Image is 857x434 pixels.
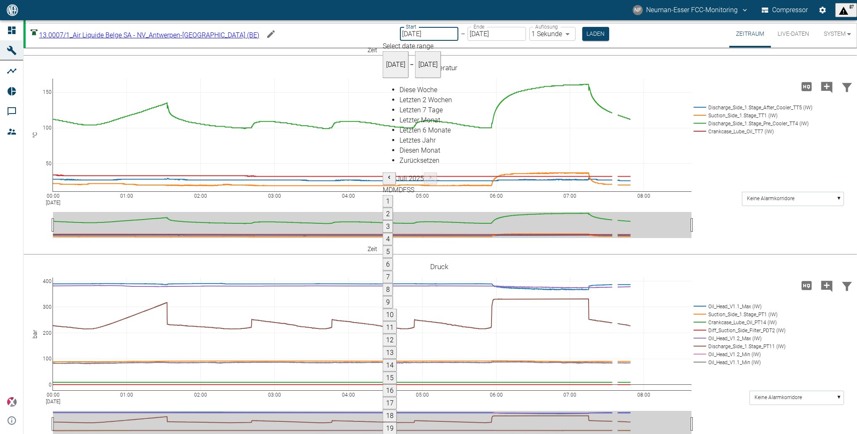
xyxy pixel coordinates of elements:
span: [DATE] [386,61,405,69]
div: Letzter Monat [400,115,452,125]
button: Kommentar hinzufügen [817,76,837,98]
button: Einstellungen [815,3,830,18]
button: 6 [383,258,393,271]
div: NF [633,5,643,15]
button: 8 [383,283,393,296]
span: Freitag [403,186,407,194]
span: Montag [383,186,389,194]
span: Diese Woche [400,86,437,94]
div: Diese Woche [400,85,452,95]
span: Dienstag [389,186,393,194]
button: 2 [383,208,393,220]
div: Diesen Monat [400,146,452,156]
button: 11 [383,321,397,334]
button: 14 [383,359,397,372]
button: 4 [383,233,393,246]
label: Auflösung [535,23,558,30]
text: Keine Alarmkorridore [754,394,802,400]
span: Juli 2025 [396,175,424,183]
span: Samstag [407,186,410,194]
input: DD.MM.YYYY [468,27,526,41]
button: 3 [383,220,393,233]
span: 87 [849,4,854,16]
button: Next month [424,172,437,185]
img: Xplore Logo [7,397,17,407]
div: Letzten 2 Wochen [400,95,452,105]
text: Keine Alarmkorridore [747,196,794,201]
button: Previous month [383,172,396,185]
span: Letzten 2 Wochen [400,96,452,104]
button: 18 [383,410,397,422]
button: Zeitraum [729,20,771,48]
button: 13 [383,347,397,359]
span: Hohe Auflösung [797,281,817,289]
button: Machine bearbeiten [263,26,279,42]
span: Letzten 7 Tage [400,106,443,114]
button: System [816,20,854,48]
button: 1 [383,195,393,208]
button: 17 [383,397,397,410]
button: [DATE] [383,51,409,78]
button: Laden [582,27,609,41]
a: 13.0007/1_Air Liquide Belge SA - NV_Antwerpen-[GEOGRAPHIC_DATA] (BE) [29,31,259,39]
button: 9 [383,296,393,309]
button: 7 [383,271,393,283]
div: Letzten 7 Tage [400,105,452,115]
div: Letzten 6 Monate [400,125,452,135]
button: 15 [383,372,397,384]
input: DD.MM.YYYY [400,27,458,41]
h5: – [409,61,415,69]
button: Daten filtern [837,275,857,296]
p: – [461,29,465,39]
label: Start [406,23,416,30]
label: Ende [473,23,484,30]
img: logo [6,4,19,16]
button: 16 [383,384,397,397]
div: 1 Sekunde [529,27,576,41]
span: Mittwoch [393,186,399,194]
div: Zurücksetzen [400,156,452,166]
span: Letztes Jahr [400,136,436,144]
button: Live-Daten [771,20,816,48]
span: Select date range [383,42,434,50]
span: Hohe Auflösung [797,82,817,90]
span: Sonntag [410,186,414,194]
span: Letzten 6 Monate [400,126,451,134]
span: 13.0007/1_Air Liquide Belge SA - NV_Antwerpen-[GEOGRAPHIC_DATA] (BE) [39,31,259,39]
button: fcc-monitoring@neuman-esser.com [631,3,750,18]
span: Letzter Monat [400,116,440,124]
button: Kommentar hinzufügen [817,275,837,296]
span: [DATE] [418,61,438,69]
span: Zurücksetzen [400,156,439,164]
button: [DATE] [415,51,441,78]
span: Donnerstag [399,186,403,194]
span: Diesen Monat [400,146,440,154]
button: 5 [383,246,393,258]
div: Letztes Jahr [400,135,452,146]
button: 10 [383,309,397,321]
button: Daten filtern [837,76,857,98]
button: 12 [383,334,397,347]
button: Compressor [760,3,810,18]
button: displayAlerts [835,3,857,17]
